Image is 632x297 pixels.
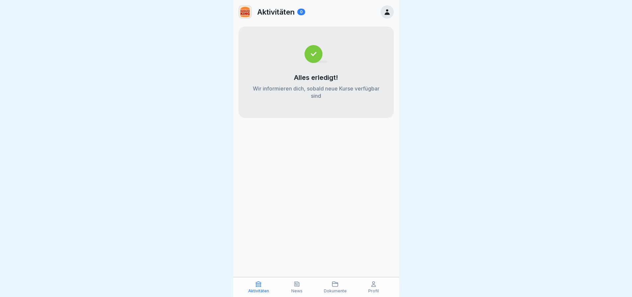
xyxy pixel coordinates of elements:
[305,45,327,63] img: completed.svg
[324,289,347,293] p: Dokumente
[257,8,295,16] p: Aktivitäten
[294,74,338,82] p: Alles erledigt!
[291,289,303,293] p: News
[297,9,305,15] div: 0
[252,85,381,99] p: Wir informieren dich, sobald neue Kurse verfügbar sind
[239,6,251,18] img: w2f18lwxr3adf3talrpwf6id.png
[368,289,379,293] p: Profil
[248,289,269,293] p: Aktivitäten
